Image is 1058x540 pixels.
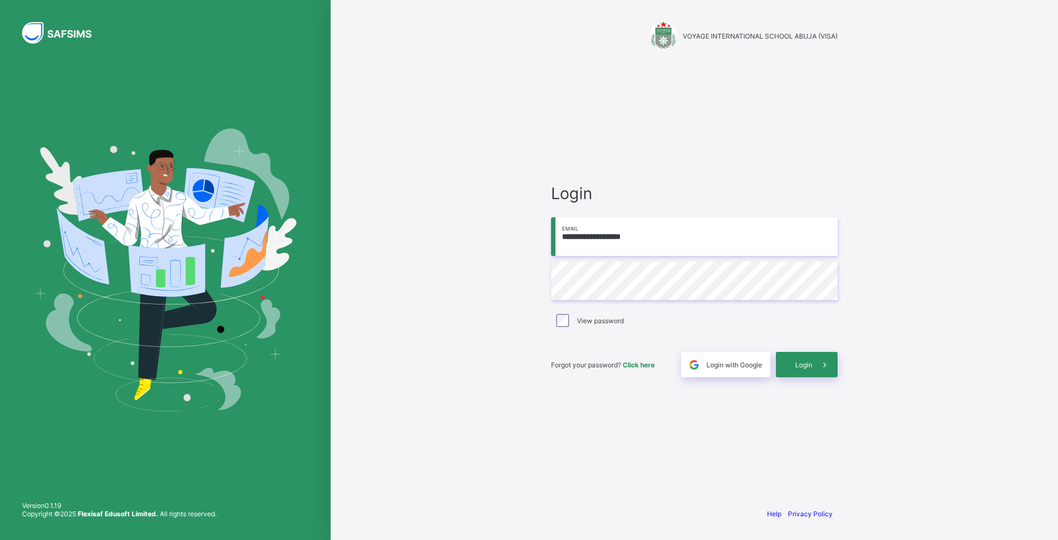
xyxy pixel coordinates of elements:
span: Forgot your password? [551,361,655,369]
a: Privacy Policy [788,510,833,518]
strong: Flexisaf Edusoft Limited. [78,510,158,518]
span: Login [795,361,812,369]
a: Help [767,510,781,518]
span: Version 0.1.19 [22,501,217,510]
label: View password [577,317,624,325]
img: Hero Image [34,129,296,411]
a: Click here [623,361,655,369]
span: Copyright © 2025 All rights reserved. [22,510,217,518]
span: VOYAGE INTERNATIONAL SCHOOL ABUJA (VISA) [683,32,838,40]
img: SAFSIMS Logo [22,22,105,44]
span: Login with Google [706,361,762,369]
img: google.396cfc9801f0270233282035f929180a.svg [688,359,700,371]
span: Login [551,184,838,203]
